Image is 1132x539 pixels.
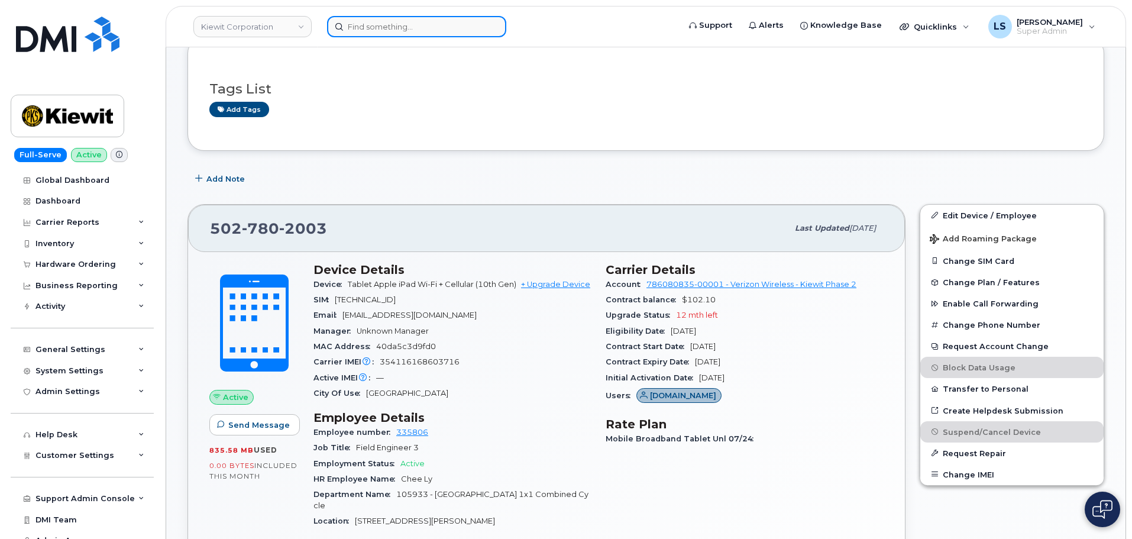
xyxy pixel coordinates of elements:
div: Luke Shomaker [980,15,1104,38]
span: Chee Ly [401,475,432,483]
button: Add Roaming Package [920,226,1104,250]
button: Change Plan / Features [920,272,1104,293]
button: Request Account Change [920,335,1104,357]
span: Email [313,311,342,319]
a: [DOMAIN_NAME] [636,391,722,400]
span: Upgrade Status [606,311,676,319]
span: [STREET_ADDRESS][PERSON_NAME] [355,517,495,525]
span: — [376,373,384,382]
span: Knowledge Base [810,20,882,31]
button: Request Repair [920,443,1104,464]
span: Department Name [313,490,396,499]
span: Add Note [206,173,245,185]
h3: Tags List [209,82,1082,96]
span: 105933 - [GEOGRAPHIC_DATA] 1x1 Combined Cycle [313,490,588,509]
span: Unknown Manager [357,327,429,335]
span: [DATE] [690,342,716,351]
button: Suspend/Cancel Device [920,421,1104,443]
a: Add tags [209,102,269,117]
span: Carrier IMEI [313,357,380,366]
span: Super Admin [1017,27,1083,36]
span: Active IMEI [313,373,376,382]
span: Suspend/Cancel Device [943,427,1041,436]
span: 354116168603716 [380,357,460,366]
button: Transfer to Personal [920,378,1104,399]
h3: Rate Plan [606,417,884,431]
span: Quicklinks [914,22,957,31]
span: City Of Use [313,389,366,398]
span: included this month [209,461,297,480]
span: Send Message [228,419,290,431]
span: Employee number [313,428,396,437]
span: [DATE] [699,373,725,382]
button: Change IMEI [920,464,1104,485]
img: Open chat [1092,500,1112,519]
button: Change Phone Number [920,314,1104,335]
a: Support [681,14,740,37]
a: Edit Device / Employee [920,205,1104,226]
span: Location [313,517,355,525]
span: used [254,446,277,454]
span: Support [699,20,732,31]
span: 12 mth left [676,311,718,319]
button: Send Message [209,414,300,435]
span: 0.00 Bytes [209,461,254,470]
span: Field Engineer 3 [356,443,419,452]
span: MAC Address [313,342,376,351]
span: Eligibility Date [606,327,671,335]
span: Employment Status [313,459,400,468]
span: [DATE] [849,224,876,233]
span: [DOMAIN_NAME] [650,390,716,401]
a: 786080835-00001 - Verizon Wireless - Kiewit Phase 2 [646,280,856,289]
span: Alerts [759,20,784,31]
button: Change SIM Card [920,250,1104,272]
span: Contract Expiry Date [606,357,695,366]
span: 835.58 MB [209,446,254,454]
a: Create Helpdesk Submission [920,400,1104,421]
a: Knowledge Base [792,14,890,37]
span: Last updated [795,224,849,233]
span: 502 [210,220,327,237]
span: [PERSON_NAME] [1017,17,1083,27]
span: Initial Activation Date [606,373,699,382]
a: Kiewit Corporation [193,16,312,37]
a: 335806 [396,428,428,437]
input: Find something... [327,16,506,37]
span: SIM [313,295,335,304]
a: Alerts [740,14,792,37]
div: Quicklinks [891,15,978,38]
span: Users [606,391,636,400]
span: [DATE] [671,327,696,335]
span: 40da5c3d9fd0 [376,342,436,351]
span: Active [400,459,425,468]
span: Tablet Apple iPad Wi-Fi + Cellular (10th Gen) [348,280,516,289]
span: Device [313,280,348,289]
span: Enable Call Forwarding [943,299,1039,308]
span: HR Employee Name [313,475,401,483]
span: Contract Start Date [606,342,690,351]
span: [EMAIL_ADDRESS][DOMAIN_NAME] [342,311,477,319]
span: 780 [242,220,279,237]
span: Account [606,280,646,289]
span: 2003 [279,220,327,237]
h3: Device Details [313,263,591,277]
a: + Upgrade Device [521,280,590,289]
span: [GEOGRAPHIC_DATA] [366,389,448,398]
span: Job Title [313,443,356,452]
span: Manager [313,327,357,335]
span: Change Plan / Features [943,278,1040,287]
button: Add Note [187,169,255,190]
span: Mobile Broadband Tablet Unl 07/24 [606,434,759,443]
span: LS [994,20,1006,34]
button: Enable Call Forwarding [920,293,1104,314]
span: [DATE] [695,357,720,366]
span: Active [223,392,248,403]
h3: Employee Details [313,411,591,425]
span: Contract balance [606,295,682,304]
span: Add Roaming Package [930,234,1037,246]
span: $102.10 [682,295,716,304]
h3: Carrier Details [606,263,884,277]
button: Block Data Usage [920,357,1104,378]
span: [TECHNICAL_ID] [335,295,396,304]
